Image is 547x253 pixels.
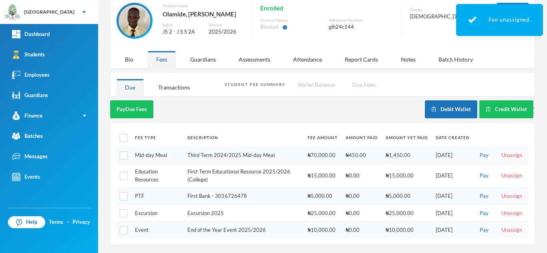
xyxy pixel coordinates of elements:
td: ₦70,000.00 [304,147,342,164]
td: ₦10,000.00 [304,222,342,239]
span: Wallet Balance: [298,81,336,88]
div: Students [12,50,45,59]
td: ₦450.00 [342,147,382,164]
div: Notes [392,51,424,68]
div: Dashboard [12,30,50,38]
th: Date Created [432,129,473,147]
button: Unassign [499,226,525,235]
img: STUDENT [119,5,151,37]
span: Enrolled [260,3,284,13]
div: Student name [163,3,244,9]
div: Batch History [430,51,481,68]
div: glh24c144 [329,23,393,31]
td: ₦5,000.00 [304,188,342,205]
div: [GEOGRAPHIC_DATA] [24,8,74,16]
div: Messages [12,152,48,161]
td: Event [131,222,183,239]
div: Olamide, [PERSON_NAME] [163,9,244,19]
div: 2025/2026 [209,28,244,36]
div: Gender [410,7,468,13]
button: Credit Wallet [479,100,533,118]
td: PTF [131,188,183,205]
div: Fee unassigned. [456,4,543,36]
button: Unassign [499,151,525,160]
td: ₦15,000.00 [304,164,342,188]
td: ₦1,450.00 [382,147,432,164]
th: Amount Paid [342,129,382,147]
div: Guardians [12,91,48,100]
button: Pay [477,226,491,235]
td: Excursion [131,205,183,222]
td: ₦25,000.00 [382,205,432,222]
td: ₦15,000.00 [382,164,432,188]
td: Third Term 2024/2025 Mid-day Meal [183,147,304,164]
img: logo [4,4,20,20]
i: info [282,25,288,30]
div: Student Fee Summary [225,82,285,88]
td: ₦0.00 [342,188,382,205]
td: ₦25,000.00 [304,205,342,222]
div: Finance [12,112,42,120]
div: [DEMOGRAPHIC_DATA] [410,13,468,21]
th: Fee Type [131,129,183,147]
th: Description [183,129,304,147]
td: [DATE] [432,164,473,188]
td: [DATE] [432,188,473,205]
button: Debit Wallet [425,100,477,118]
div: Account Status [260,17,325,23]
td: ₦10,000.00 [382,222,432,239]
th: Fee Amount [304,129,342,147]
td: ₦0.00 [342,164,382,188]
div: Attendance [285,51,330,68]
button: Pay [477,192,491,201]
div: Due [117,79,144,96]
td: Mid-day Meal [131,147,183,164]
td: [DATE] [432,205,473,222]
div: Events [12,173,40,181]
div: Employees [12,71,50,79]
div: Batch [163,22,203,28]
div: Assessments [230,51,279,68]
div: Report Cards [336,51,386,68]
td: Education Resources [131,164,183,188]
div: ` [425,100,535,118]
button: Options [497,3,529,21]
td: First Term Educational Resource 2025/2026 (College) [183,164,304,188]
span: Due Fees: [352,81,376,88]
th: Amount Yet Paid [382,129,432,147]
button: Unassign [499,192,525,201]
a: Privacy [72,218,90,226]
button: Pay [477,171,491,180]
td: ₦5,000.00 [382,188,432,205]
button: Pay [477,209,491,218]
div: JS 2 - J S S 2A [163,28,203,36]
td: [DATE] [432,147,473,164]
button: PayDue Fees [110,100,153,118]
div: Session [209,22,244,28]
div: Admission Number [329,17,393,23]
div: Guardians [182,51,224,68]
td: ₦0.00 [342,205,382,222]
td: First Bank - 3016726478 [183,188,304,205]
button: Unassign [499,209,525,218]
div: Bio [117,51,142,68]
div: · [67,218,69,226]
td: ₦0.00 [342,222,382,239]
td: End of the Year Event 2025/2026 [183,222,304,239]
div: Batches [12,132,43,140]
div: Fees [148,51,176,68]
td: Excursion 2025 [183,205,304,222]
td: [DATE] [432,222,473,239]
button: Unassign [499,171,525,180]
div: Transactions [150,79,198,96]
a: Terms [49,218,63,226]
a: Help [8,216,45,228]
span: Blocked [260,23,278,31]
button: Pay [477,151,491,160]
